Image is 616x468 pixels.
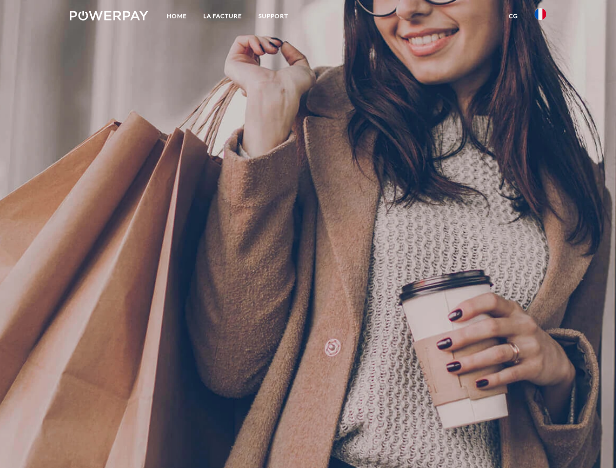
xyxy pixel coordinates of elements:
[195,7,250,25] a: LA FACTURE
[535,8,546,20] img: fr
[70,11,148,20] img: logo-powerpay-white.svg
[250,7,297,25] a: Support
[159,7,195,25] a: Home
[500,7,526,25] a: CG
